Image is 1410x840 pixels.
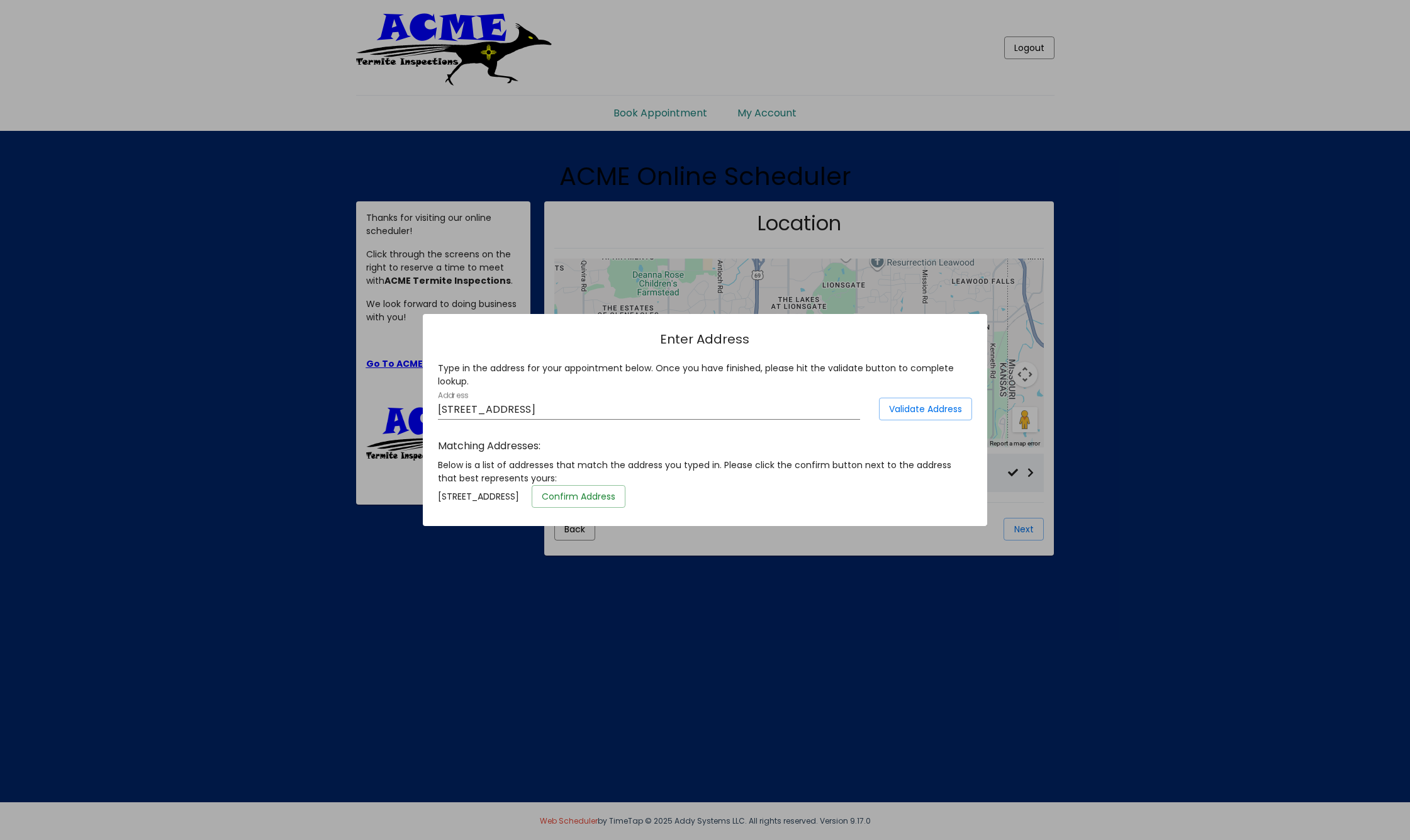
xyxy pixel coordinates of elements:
button: Validate Address [879,398,972,420]
h1: Enter Address [438,329,971,349]
input: Address [438,404,860,415]
div: Below is a list of addresses that match the address you typed in. Please click the confirm button... [438,459,971,485]
div: Type in the address for your appointment below. Once you have finished, please hit the validate b... [438,362,971,388]
h3: Matching Addresses: [438,439,971,454]
div: [STREET_ADDRESS] [428,485,981,508]
span: Validate Address [889,403,962,415]
span: Confirm Address [542,490,615,503]
button: Confirm Address [532,485,625,508]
